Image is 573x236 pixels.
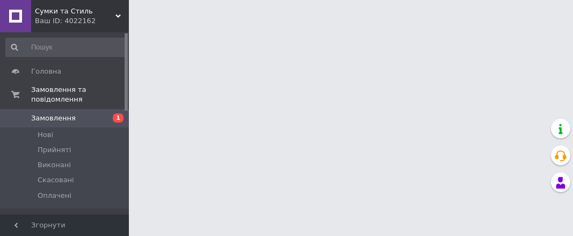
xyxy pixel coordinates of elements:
span: Виконані [38,160,71,170]
span: Оплачені [38,191,71,201]
span: Скасовані [38,175,74,185]
span: 1 [113,113,124,123]
input: Пошук [5,38,127,57]
div: Ваш ID: 4022162 [35,16,129,26]
span: Замовлення [31,113,76,123]
span: Прийняті [38,145,71,155]
span: Нові [38,130,53,140]
span: Сумки та Стиль [35,6,115,16]
span: Повідомлення [31,213,83,223]
span: Головна [31,67,61,76]
span: Замовлення та повідомлення [31,85,129,104]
